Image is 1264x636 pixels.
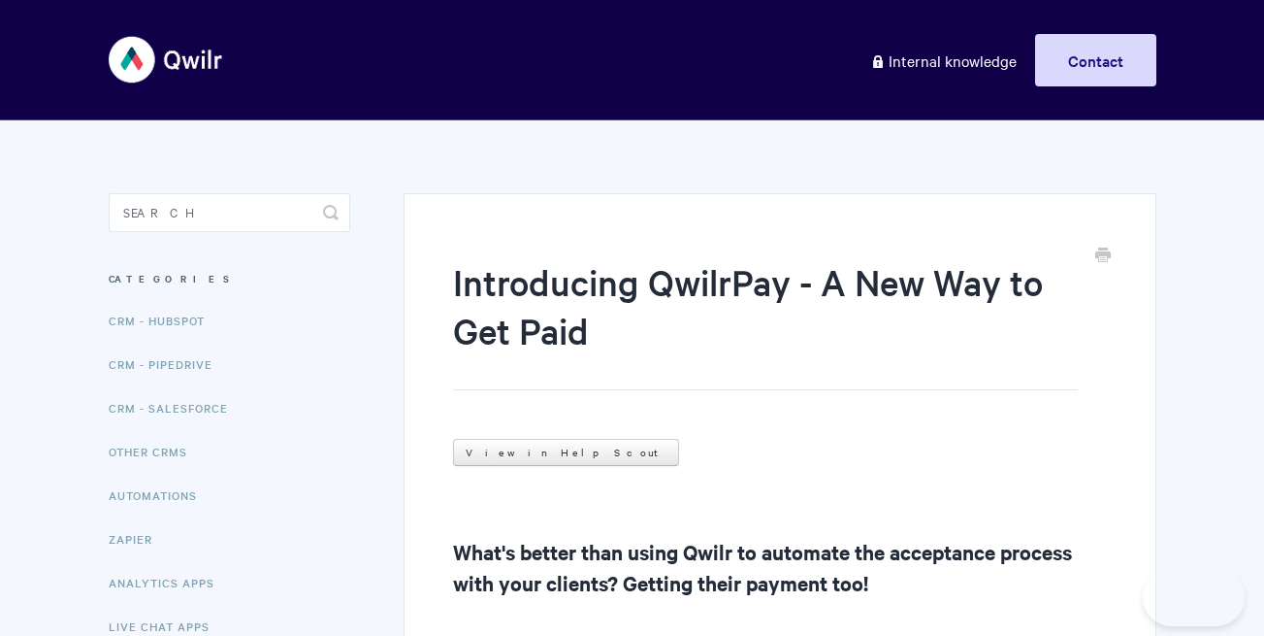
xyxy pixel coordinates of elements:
[109,301,219,340] a: CRM - HubSpot
[109,432,202,471] a: Other CRMs
[453,257,1077,390] h1: Introducing QwilrPay - A New Way to Get Paid
[109,193,350,232] input: Search
[453,536,1106,598] h2: What's better than using Qwilr to automate the acceptance process with your clients? Getting thei...
[109,388,243,427] a: CRM - Salesforce
[1095,246,1111,267] a: Print this Article
[1143,568,1245,626] iframe: Toggle Customer Support
[856,34,1031,86] a: Internal knowledge
[109,476,211,515] a: Automations
[453,439,679,466] a: View in Help Scout
[109,345,227,384] a: CRM - Pipedrive
[109,23,224,96] img: Qwilr Help Center
[109,519,167,558] a: Zapier
[109,563,229,602] a: Analytics Apps
[1035,34,1156,86] a: Contact
[109,261,350,296] h3: Categories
